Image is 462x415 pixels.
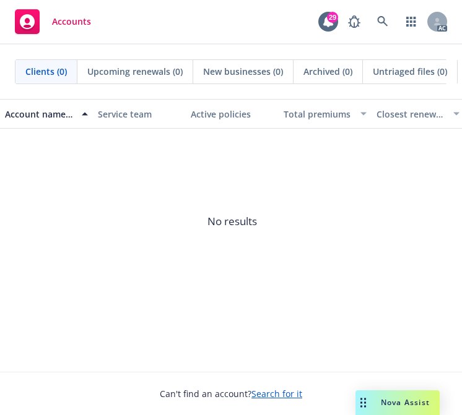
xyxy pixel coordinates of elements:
div: Closest renewal date [377,108,446,121]
span: Accounts [52,17,91,27]
a: Search for it [251,388,302,400]
div: Active policies [191,108,274,121]
div: 29 [327,12,338,23]
div: Service team [98,108,181,121]
span: Archived (0) [303,65,352,78]
span: Clients (0) [25,65,67,78]
button: Total premiums [279,99,372,129]
span: Untriaged files (0) [373,65,447,78]
button: Service team [93,99,186,129]
a: Accounts [10,4,96,39]
a: Switch app [399,9,424,34]
span: Nova Assist [381,397,430,408]
span: New businesses (0) [203,65,283,78]
div: Account name, DBA [5,108,74,121]
a: Search [370,9,395,34]
button: Active policies [186,99,279,129]
span: Can't find an account? [160,387,302,400]
a: Report a Bug [342,9,367,34]
span: Upcoming renewals (0) [87,65,183,78]
div: Drag to move [355,390,371,415]
button: Nova Assist [355,390,440,415]
div: Total premiums [284,108,353,121]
